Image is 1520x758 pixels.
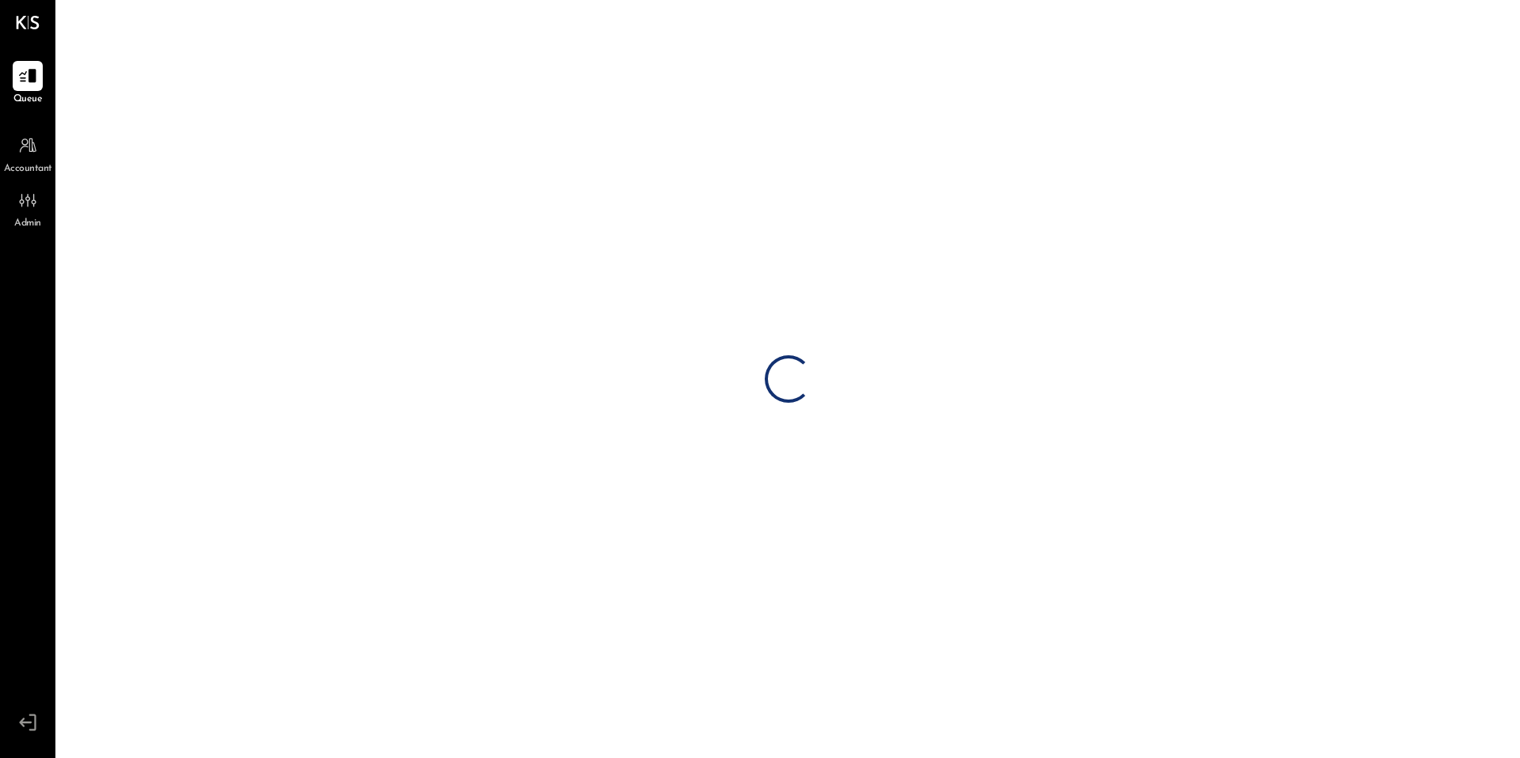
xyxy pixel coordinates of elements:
[1,61,55,107] a: Queue
[13,93,43,107] span: Queue
[1,185,55,231] a: Admin
[14,217,41,231] span: Admin
[1,131,55,176] a: Accountant
[4,162,52,176] span: Accountant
